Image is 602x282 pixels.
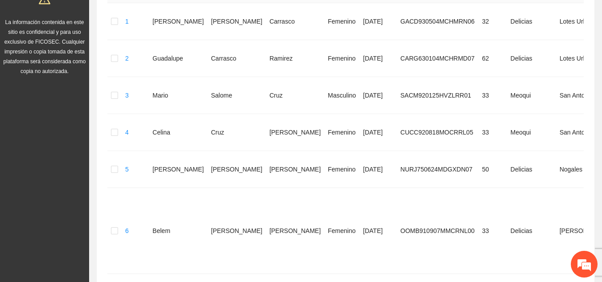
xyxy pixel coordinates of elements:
td: Carrasco [208,40,266,77]
td: Guadalupe [149,40,207,77]
td: Mario [149,77,207,114]
td: Delicias [507,3,556,40]
td: CUCC920818MOCRRL05 [397,114,479,151]
td: Salome [208,77,266,114]
td: SACM920125HVZLRR01 [397,77,479,114]
td: [DATE] [360,40,397,77]
a: 5 [125,166,129,173]
a: 4 [125,129,129,136]
td: [PERSON_NAME] [208,151,266,188]
td: Delicias [507,40,556,77]
td: Cruz [266,77,324,114]
td: 33 [479,114,507,151]
td: [DATE] [360,114,397,151]
td: Meoqui [507,114,556,151]
td: Carrasco [266,3,324,40]
td: [DATE] [360,188,397,274]
td: Celina [149,114,207,151]
td: Femenino [324,114,360,151]
td: [PERSON_NAME] [208,188,266,274]
td: Ramirez [266,40,324,77]
a: 3 [125,92,129,99]
td: [PERSON_NAME] [149,3,207,40]
td: [PERSON_NAME] [266,114,324,151]
td: Cruz [208,114,266,151]
td: [PERSON_NAME] [266,151,324,188]
td: Femenino [324,151,360,188]
td: Femenino [324,188,360,274]
td: CARG630104MCHRMD07 [397,40,479,77]
td: OOMB910907MMCRNL00 [397,188,479,274]
a: 2 [125,55,129,62]
td: 32 [479,3,507,40]
span: Estamos en línea. [52,91,123,181]
td: [PERSON_NAME] [208,3,266,40]
td: Delicias [507,151,556,188]
td: Belem [149,188,207,274]
span: La información contenida en este sitio es confidencial y para uso exclusivo de FICOSEC. Cualquier... [4,19,86,74]
td: Femenino [324,40,360,77]
td: [DATE] [360,151,397,188]
td: Meoqui [507,77,556,114]
td: GACD930504MCHMRN06 [397,3,479,40]
td: [PERSON_NAME] [149,151,207,188]
a: 1 [125,18,129,25]
div: Minimizar ventana de chat en vivo [146,4,168,26]
td: NURJ750624MDGXDN07 [397,151,479,188]
td: [DATE] [360,3,397,40]
div: Chatee con nosotros ahora [46,45,150,57]
td: Femenino [324,3,360,40]
td: 50 [479,151,507,188]
textarea: Escriba su mensaje y pulse “Intro” [4,188,170,219]
td: 33 [479,188,507,274]
td: [DATE] [360,77,397,114]
td: Masculino [324,77,360,114]
td: [PERSON_NAME] [266,188,324,274]
a: 6 [125,227,129,234]
td: Delicias [507,188,556,274]
td: 62 [479,40,507,77]
td: 33 [479,77,507,114]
